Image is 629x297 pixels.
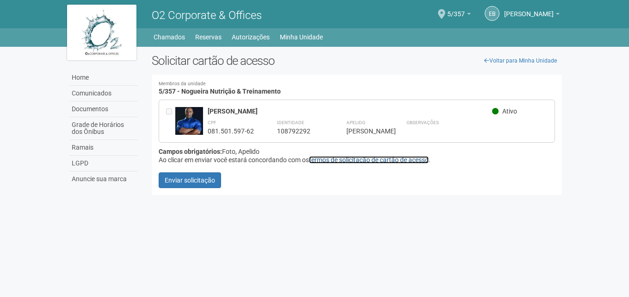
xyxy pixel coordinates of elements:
span: Ativo [502,107,517,115]
img: logo.jpg [67,5,136,60]
strong: CPF [208,120,216,125]
strong: Apelido [346,120,365,125]
span: eduardo brito [504,1,554,18]
div: Entre em contato com a Aministração para solicitar o cancelamento ou 2a via [166,107,175,135]
a: Reservas [195,31,222,44]
a: [PERSON_NAME] [504,12,560,19]
h4: 5/357 - Nogueira Nutrição & Treinamento [159,82,555,95]
div: [PERSON_NAME] [346,127,383,135]
a: Minha Unidade [280,31,323,44]
a: Documentos [69,101,138,117]
a: eb [485,6,499,21]
span: 5/357 [447,1,465,18]
a: 5/357 [447,12,471,19]
div: Foto, Apelido [159,147,555,156]
button: Enviar solicitação [159,172,221,188]
a: Autorizações [232,31,270,44]
strong: Observações [407,120,439,125]
a: Ramais [69,140,138,156]
h2: Solicitar cartão de acesso [152,54,562,68]
div: 081.501.597-62 [208,127,254,135]
a: Chamados [154,31,185,44]
a: Anuncie sua marca [69,171,138,187]
a: Home [69,70,138,86]
a: Voltar para Minha Unidade [479,54,562,68]
a: termos de solicitação de cartão de acesso [309,156,429,164]
a: Comunicados [69,86,138,101]
a: LGPD [69,156,138,171]
span: O2 Corporate & Offices [152,9,262,22]
strong: Identidade [277,120,304,125]
small: Membros da unidade [159,82,555,87]
div: [PERSON_NAME] [208,107,492,115]
strong: Campos obrigatórios: [159,148,222,155]
a: Grade de Horários dos Ônibus [69,117,138,140]
div: Ao clicar em enviar você estará concordando com os . [159,156,555,164]
img: user.jpg [175,107,203,135]
div: 108792292 [277,127,323,135]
